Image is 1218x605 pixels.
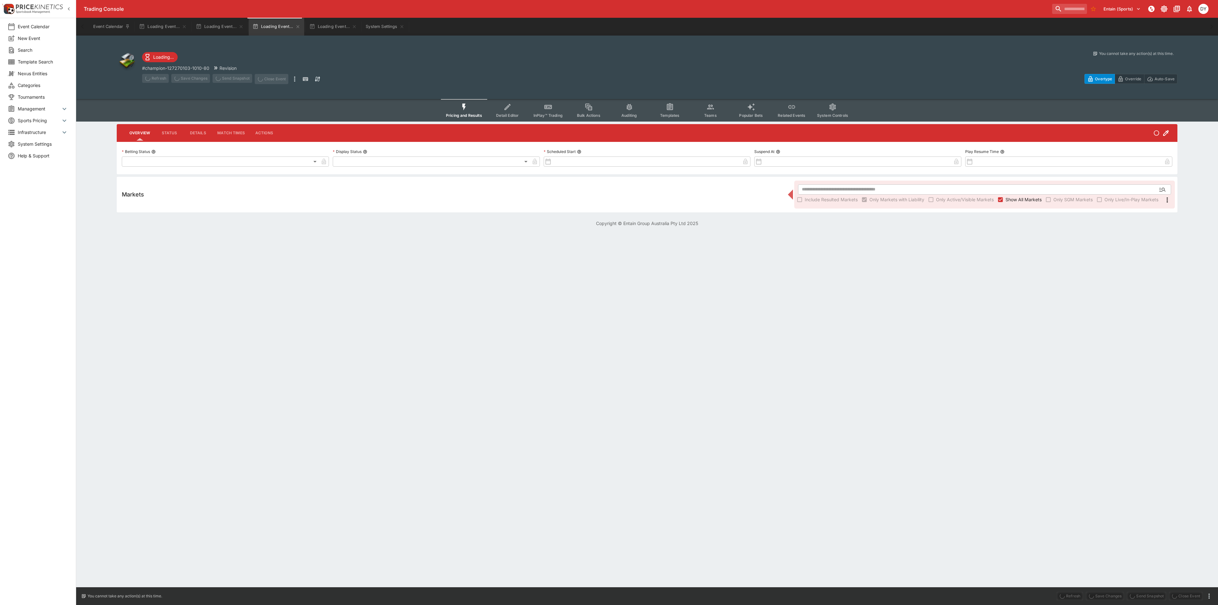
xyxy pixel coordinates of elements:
span: Teams [704,113,717,118]
span: Only Markets with Liability [869,196,924,203]
button: Loading Event... [249,18,304,36]
span: Templates [660,113,679,118]
button: more [1205,592,1213,600]
button: Override [1115,74,1144,84]
p: Auto-Save [1155,76,1175,82]
span: Include Resulted Markets [805,196,858,203]
span: Tournaments [18,94,68,100]
span: Nexus Entities [18,70,68,77]
span: InPlay™ Trading [534,113,563,118]
button: Actions [250,125,278,141]
p: Betting Status [122,149,150,154]
input: search [1052,4,1087,14]
button: Loading Event... [305,18,361,36]
button: Details [184,125,212,141]
button: Loading Event... [135,18,191,36]
div: Trading Console [84,6,1050,12]
button: Notifications [1184,3,1195,15]
svg: More [1163,196,1171,204]
p: Revision [219,65,237,71]
span: Pricing and Results [446,113,482,118]
button: Display Status [363,150,367,154]
p: Overtype [1095,76,1112,82]
span: System Settings [18,141,68,147]
span: Help & Support [18,152,68,159]
span: New Event [18,35,68,42]
img: PriceKinetics [16,4,63,9]
p: Copy To Clipboard [142,65,209,71]
div: dylan.brown [1198,4,1208,14]
span: Only SGM Markets [1053,196,1093,203]
button: more [291,74,298,84]
span: Sports Pricing [18,117,61,124]
span: Template Search [18,58,68,65]
span: Only Live/In-Play Markets [1104,196,1158,203]
p: Loading... [153,54,174,60]
div: Event type filters [441,99,853,122]
button: Documentation [1171,3,1182,15]
div: Start From [1084,74,1177,84]
p: You cannot take any action(s) at this time. [1099,51,1174,57]
h5: Markets [122,191,144,198]
span: Management [18,105,61,112]
img: PriceKinetics Logo [2,3,15,15]
span: Only Active/Visible Markets [936,196,994,203]
span: System Controls [817,113,848,118]
span: Related Events [778,113,805,118]
span: Popular Bets [739,113,763,118]
span: Categories [18,82,68,89]
span: Show All Markets [1005,196,1042,203]
button: Betting Status [151,150,156,154]
button: Match Times [212,125,250,141]
p: Play Resume Time [965,149,999,154]
span: Detail Editor [496,113,519,118]
span: Bulk Actions [577,113,600,118]
img: other.png [117,51,137,71]
p: Suspend At [754,149,775,154]
button: Open [1157,184,1168,195]
button: Suspend At [776,150,780,154]
p: Copyright © Entain Group Australia Pty Ltd 2025 [76,220,1218,227]
button: Event Calendar [89,18,134,36]
button: Loading Event... [192,18,247,36]
button: Status [155,125,184,141]
button: Overview [124,125,155,141]
button: Scheduled Start [577,150,581,154]
p: Scheduled Start [544,149,576,154]
button: NOT Connected to PK [1146,3,1157,15]
img: Sportsbook Management [16,10,50,13]
p: Display Status [333,149,362,154]
button: Overtype [1084,74,1115,84]
button: Auto-Save [1144,74,1177,84]
button: Toggle light/dark mode [1158,3,1170,15]
p: You cannot take any action(s) at this time. [88,593,162,599]
p: Override [1125,76,1141,82]
button: dylan.brown [1196,2,1210,16]
button: System Settings [362,18,408,36]
span: Auditing [621,113,637,118]
span: Event Calendar [18,23,68,30]
button: Select Tenant [1100,4,1144,14]
span: Search [18,47,68,53]
button: Play Resume Time [1000,150,1005,154]
button: No Bookmarks [1088,4,1098,14]
span: Infrastructure [18,129,61,136]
